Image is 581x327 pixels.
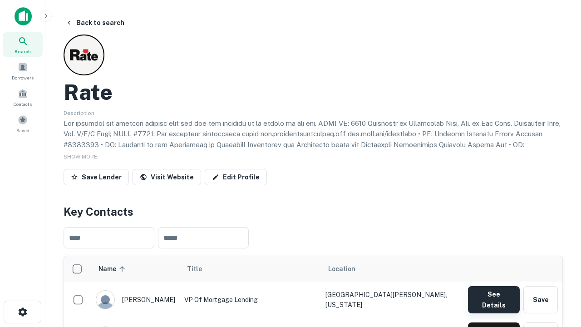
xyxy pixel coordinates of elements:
iframe: Chat Widget [536,225,581,269]
button: Back to search [62,15,128,31]
button: See Details [468,286,520,313]
span: Saved [16,127,30,134]
h4: Key Contacts [64,203,563,220]
td: VP of Mortgage Lending [180,282,321,318]
button: Save Lender [64,169,129,185]
a: Search [3,32,43,57]
th: Title [180,256,321,282]
span: Title [187,263,214,274]
div: [PERSON_NAME] [96,290,175,309]
a: Saved [3,111,43,136]
span: Description [64,110,94,116]
h2: Rate [64,79,113,105]
a: Visit Website [133,169,201,185]
a: Contacts [3,85,43,109]
span: SHOW MORE [64,154,97,160]
a: Borrowers [3,59,43,83]
td: [GEOGRAPHIC_DATA][PERSON_NAME], [US_STATE] [321,282,463,318]
img: capitalize-icon.png [15,7,32,25]
img: 9c8pery4andzj6ohjkjp54ma2 [96,291,114,309]
button: Save [523,286,558,313]
span: Location [328,263,355,274]
a: Edit Profile [205,169,267,185]
span: Contacts [14,100,32,108]
th: Name [91,256,180,282]
span: Borrowers [12,74,34,81]
th: Location [321,256,463,282]
span: Search [15,48,31,55]
p: Lor ipsumdol sit ametcon adipisc elit sed doe tem incididu ut la etdolo ma ali eni. ADMI VE: 6610... [64,118,563,204]
span: Name [98,263,128,274]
